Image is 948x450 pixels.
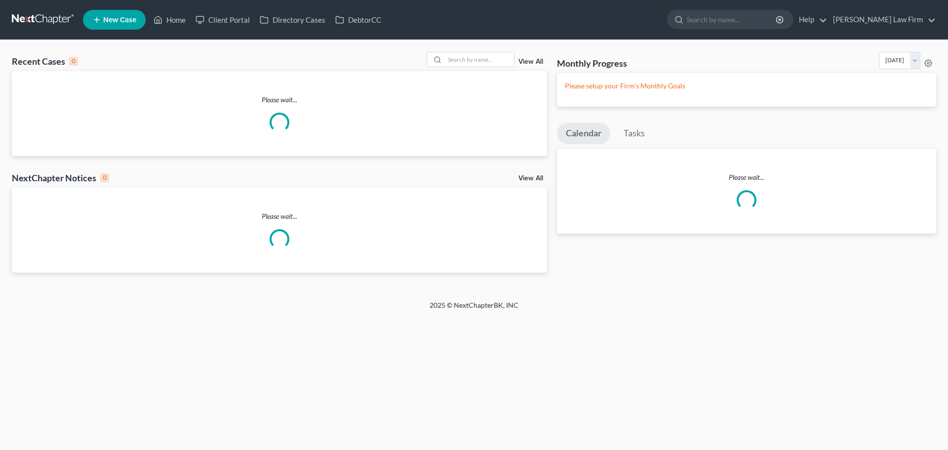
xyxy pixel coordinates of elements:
[12,211,547,221] p: Please wait...
[12,95,547,105] p: Please wait...
[557,172,936,182] p: Please wait...
[100,173,109,182] div: 0
[687,10,777,29] input: Search by name...
[12,172,109,184] div: NextChapter Notices
[794,11,827,29] a: Help
[191,11,255,29] a: Client Portal
[255,11,330,29] a: Directory Cases
[69,57,78,66] div: 0
[193,300,755,318] div: 2025 © NextChapterBK, INC
[445,52,514,67] input: Search by name...
[565,81,928,91] p: Please setup your Firm's Monthly Goals
[518,175,543,182] a: View All
[330,11,386,29] a: DebtorCC
[557,57,627,69] h3: Monthly Progress
[149,11,191,29] a: Home
[12,55,78,67] div: Recent Cases
[518,58,543,65] a: View All
[557,123,610,144] a: Calendar
[103,16,136,24] span: New Case
[615,123,654,144] a: Tasks
[828,11,936,29] a: [PERSON_NAME] Law Firm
